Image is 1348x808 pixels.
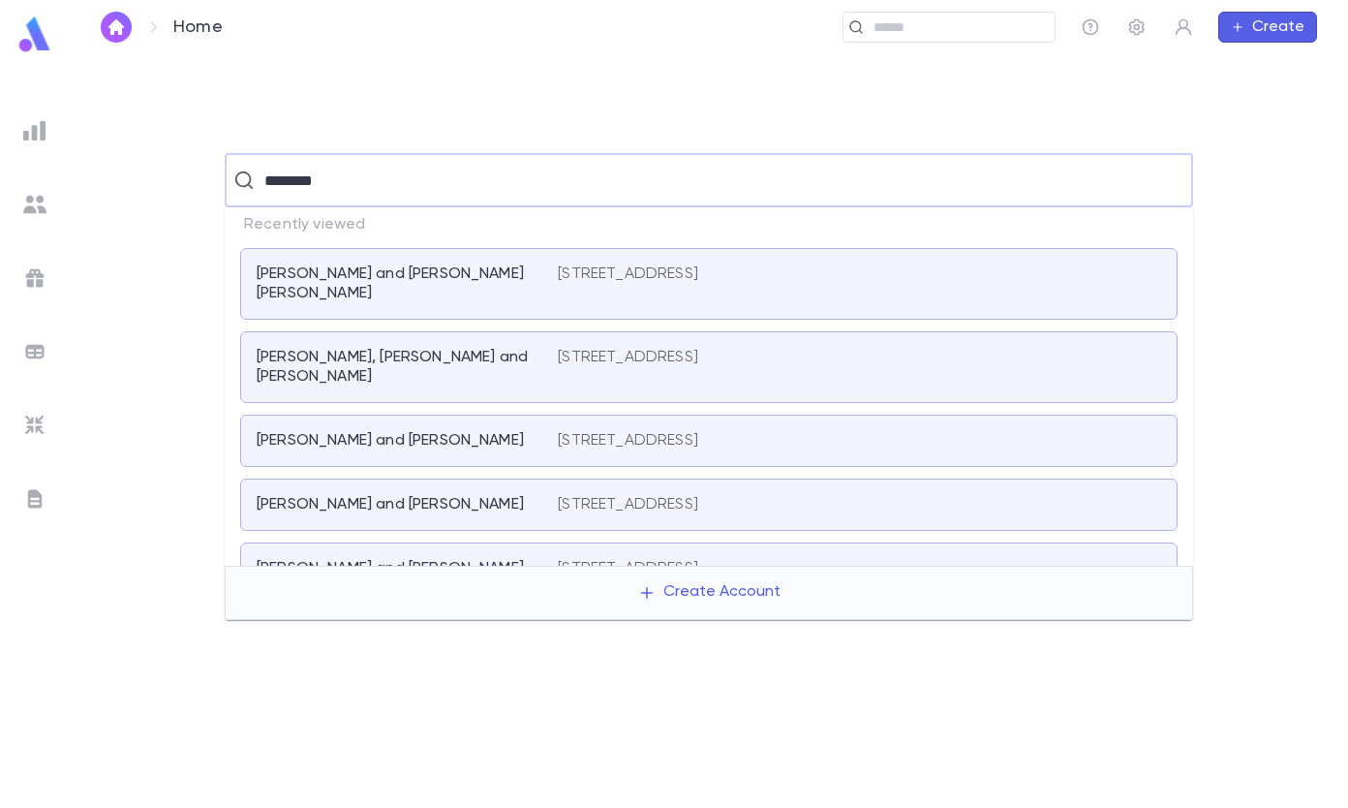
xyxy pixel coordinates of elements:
p: [PERSON_NAME] and [PERSON_NAME] [257,431,524,451]
p: Home [173,16,223,38]
p: [PERSON_NAME], [PERSON_NAME] and [PERSON_NAME] [257,348,535,387]
p: [STREET_ADDRESS] [558,559,698,578]
p: [PERSON_NAME] and [PERSON_NAME] [257,559,524,578]
p: Recently viewed [225,207,1193,242]
p: [STREET_ADDRESS] [558,348,698,367]
img: batches_grey.339ca447c9d9533ef1741baa751efc33.svg [23,340,46,363]
img: logo [15,16,54,53]
img: campaigns_grey.99e729a5f7ee94e3726e6486bddda8f1.svg [23,266,46,290]
button: Create Account [623,575,796,611]
p: [STREET_ADDRESS] [558,495,698,514]
p: [PERSON_NAME] and [PERSON_NAME] [PERSON_NAME] [257,264,535,303]
img: home_white.a664292cf8c1dea59945f0da9f25487c.svg [105,19,128,35]
img: reports_grey.c525e4749d1bce6a11f5fe2a8de1b229.svg [23,119,46,142]
p: [PERSON_NAME] and [PERSON_NAME] [257,495,524,514]
img: letters_grey.7941b92b52307dd3b8a917253454ce1c.svg [23,487,46,511]
img: imports_grey.530a8a0e642e233f2baf0ef88e8c9fcb.svg [23,414,46,437]
p: [STREET_ADDRESS] [558,431,698,451]
button: Create [1218,12,1317,43]
p: [STREET_ADDRESS] [558,264,698,284]
img: students_grey.60c7aba0da46da39d6d829b817ac14fc.svg [23,193,46,216]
